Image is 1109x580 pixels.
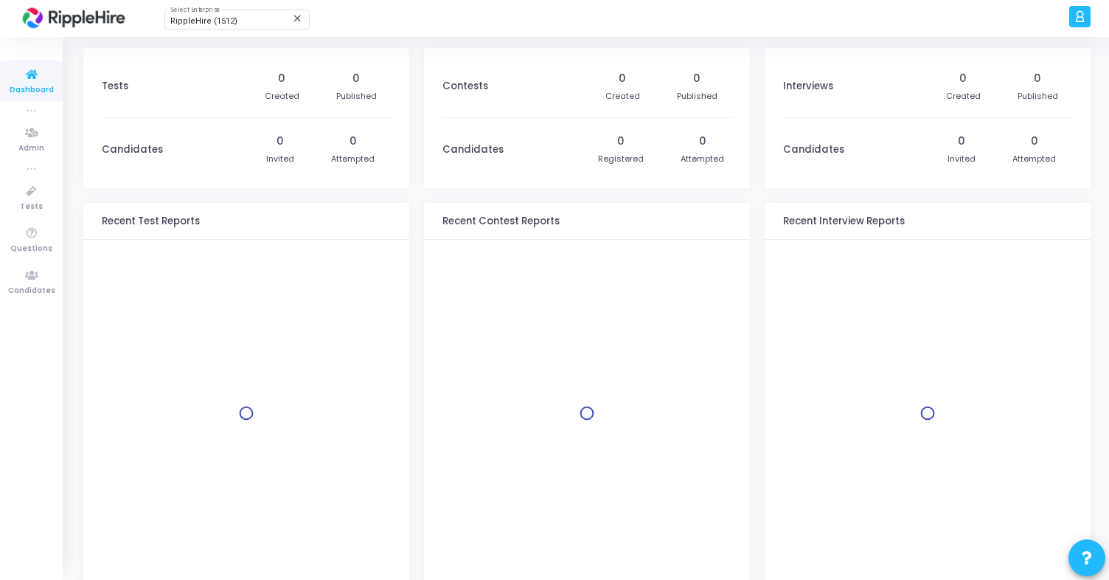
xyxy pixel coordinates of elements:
[292,13,304,24] mat-icon: Clear
[102,80,128,92] h3: Tests
[278,71,285,86] div: 0
[1018,90,1058,103] div: Published
[265,90,299,103] div: Created
[598,153,644,165] div: Registered
[336,90,377,103] div: Published
[266,153,294,165] div: Invited
[350,134,357,149] div: 0
[20,201,43,213] span: Tests
[102,144,163,156] h3: Candidates
[8,285,55,297] span: Candidates
[10,84,54,97] span: Dashboard
[605,90,640,103] div: Created
[783,80,833,92] h3: Interviews
[442,215,560,227] h3: Recent Contest Reports
[442,144,504,156] h3: Candidates
[1012,153,1056,165] div: Attempted
[18,4,129,33] img: logo
[677,90,717,103] div: Published
[958,134,965,149] div: 0
[617,134,625,149] div: 0
[10,243,52,255] span: Questions
[783,144,844,156] h3: Candidates
[170,16,237,26] span: RippleHire (1512)
[946,90,981,103] div: Created
[331,153,375,165] div: Attempted
[619,71,626,86] div: 0
[959,71,967,86] div: 0
[948,153,976,165] div: Invited
[681,153,724,165] div: Attempted
[693,71,700,86] div: 0
[1031,134,1038,149] div: 0
[18,142,44,155] span: Admin
[783,215,905,227] h3: Recent Interview Reports
[442,80,488,92] h3: Contests
[699,134,706,149] div: 0
[352,71,360,86] div: 0
[102,215,200,227] h3: Recent Test Reports
[1034,71,1041,86] div: 0
[277,134,284,149] div: 0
